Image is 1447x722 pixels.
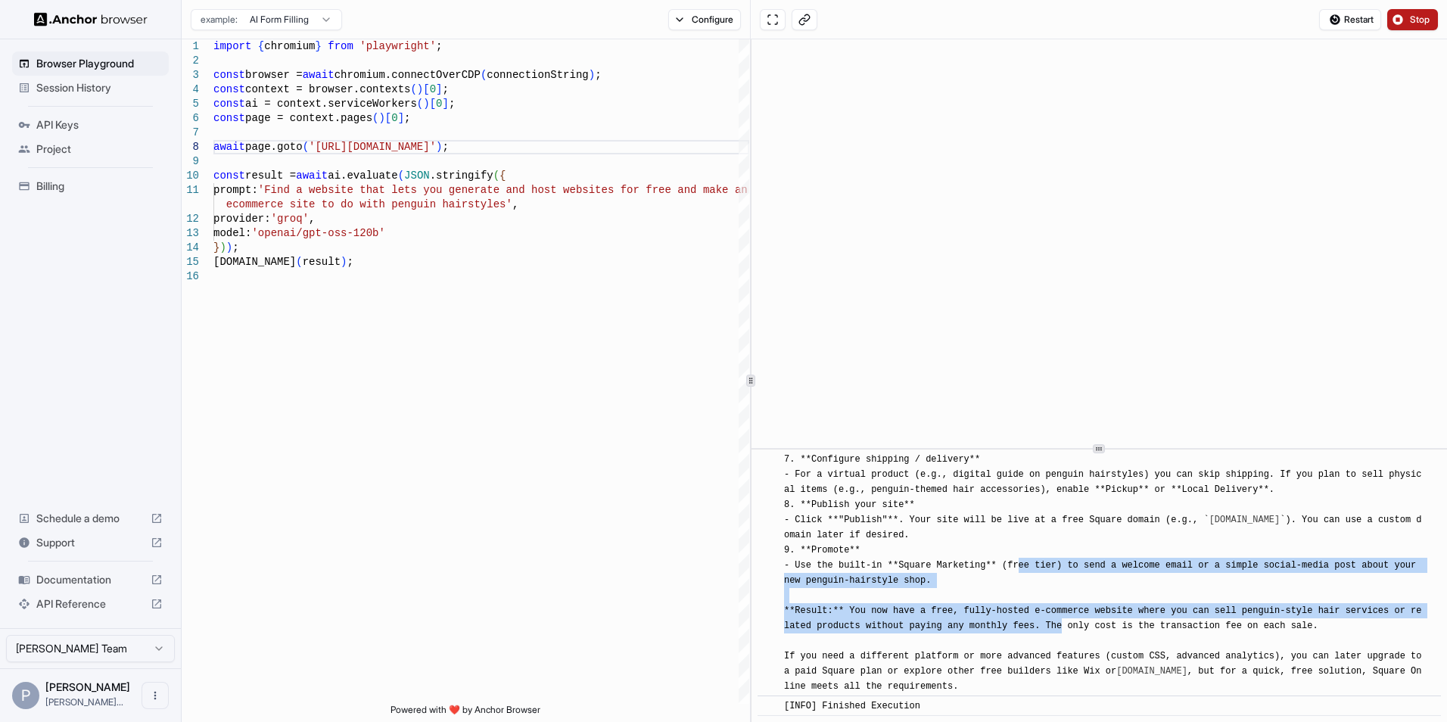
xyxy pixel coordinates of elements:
span: page.goto [245,141,303,153]
span: ) [423,98,429,110]
span: ; [404,112,410,124]
span: ) [436,141,442,153]
span: await [296,170,328,182]
span: ] [442,98,448,110]
span: ( [481,69,487,81]
div: 15 [182,255,199,269]
button: Stop [1387,9,1438,30]
span: const [213,98,245,110]
div: P [12,682,39,709]
span: JSON [404,170,430,182]
span: 0 [436,98,442,110]
div: Billing [12,174,169,198]
span: context = browser.contexts [245,83,410,95]
span: from [328,40,353,52]
span: browser = [245,69,303,81]
span: model: [213,227,251,239]
div: Schedule a demo [12,506,169,531]
button: Copy live view URL [792,9,817,30]
div: 5 [182,97,199,111]
span: ] [398,112,404,124]
span: [ [385,112,391,124]
span: const [213,69,245,81]
span: { [499,170,506,182]
span: Session History [36,80,163,95]
span: provider: [213,213,271,225]
span: ; [436,40,442,52]
span: import [213,40,251,52]
span: , [309,213,315,225]
span: const [213,170,245,182]
span: ai = context.serviceWorkers [245,98,417,110]
span: const [213,112,245,124]
span: Documentation [36,572,145,587]
span: ) [341,256,347,268]
span: ( [493,170,499,182]
div: 2 [182,54,199,68]
div: Documentation [12,568,169,592]
div: 4 [182,82,199,97]
span: [DOMAIN_NAME] [213,256,296,268]
div: 3 [182,68,199,82]
span: prompt: [213,184,258,196]
button: Configure [668,9,742,30]
div: 12 [182,212,199,226]
span: } [213,241,219,254]
span: API Keys [36,117,163,132]
span: ai.evaluate [328,170,397,182]
span: ecommerce site to do with penguin hairstyles' [226,198,512,210]
div: API Reference [12,592,169,616]
span: ​ [765,699,773,714]
span: Billing [36,179,163,194]
span: ( [417,98,423,110]
div: Project [12,137,169,161]
span: 'openai/gpt-oss-120b' [251,227,384,239]
span: '[URL][DOMAIN_NAME]' [309,141,436,153]
span: const [213,83,245,95]
div: 9 [182,154,199,169]
span: ( [296,256,302,268]
span: ( [372,112,378,124]
span: result = [245,170,296,182]
button: Open in full screen [760,9,786,30]
div: 8 [182,140,199,154]
span: ( [398,170,404,182]
span: Project [36,142,163,157]
span: [INFO] Finished Execution [784,701,920,711]
span: ; [442,141,448,153]
span: 'playwright' [359,40,436,52]
span: ) [226,241,232,254]
span: page = context.pages [245,112,372,124]
div: 10 [182,169,199,183]
span: [ [423,83,429,95]
span: ( [410,83,416,95]
span: 'Find a website that lets you generate and host we [258,184,576,196]
span: } [315,40,321,52]
span: bsites for free and make an [576,184,748,196]
span: ) [378,112,384,124]
span: API Reference [36,596,145,612]
div: Browser Playground [12,51,169,76]
span: ] [436,83,442,95]
span: example: [201,14,238,26]
button: Open menu [142,682,169,709]
span: Browser Playground [36,56,163,71]
span: ; [347,256,353,268]
span: ( [303,141,309,153]
span: .stringify [430,170,493,182]
span: 0 [391,112,397,124]
div: 7 [182,126,199,140]
div: 11 [182,183,199,198]
div: API Keys [12,113,169,137]
span: Restart [1344,14,1374,26]
span: ) [417,83,423,95]
div: Session History [12,76,169,100]
span: connectionString [487,69,588,81]
span: ) [219,241,226,254]
span: Stop [1410,14,1431,26]
img: Anchor Logo [34,12,148,26]
span: result [303,256,341,268]
span: Schedule a demo [36,511,145,526]
div: 6 [182,111,199,126]
span: Powered with ❤️ by Anchor Browser [391,704,540,722]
